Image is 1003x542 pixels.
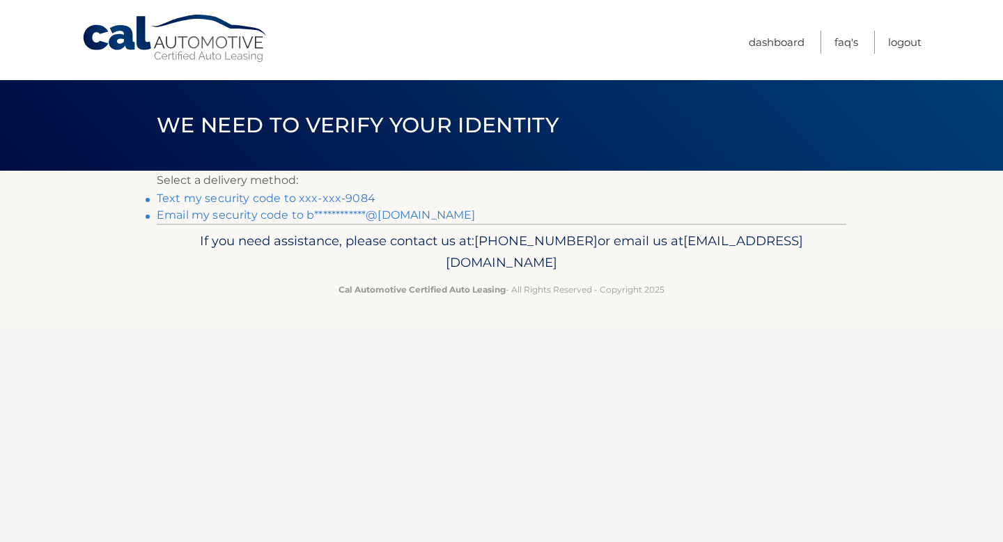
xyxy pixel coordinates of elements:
a: Cal Automotive [81,14,270,63]
span: We need to verify your identity [157,112,559,138]
p: Select a delivery method: [157,171,846,190]
p: - All Rights Reserved - Copyright 2025 [166,282,837,297]
strong: Cal Automotive Certified Auto Leasing [339,284,506,295]
a: Logout [888,31,922,54]
span: [PHONE_NUMBER] [474,233,598,249]
a: Dashboard [749,31,804,54]
p: If you need assistance, please contact us at: or email us at [166,230,837,274]
a: Text my security code to xxx-xxx-9084 [157,192,375,205]
a: FAQ's [834,31,858,54]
